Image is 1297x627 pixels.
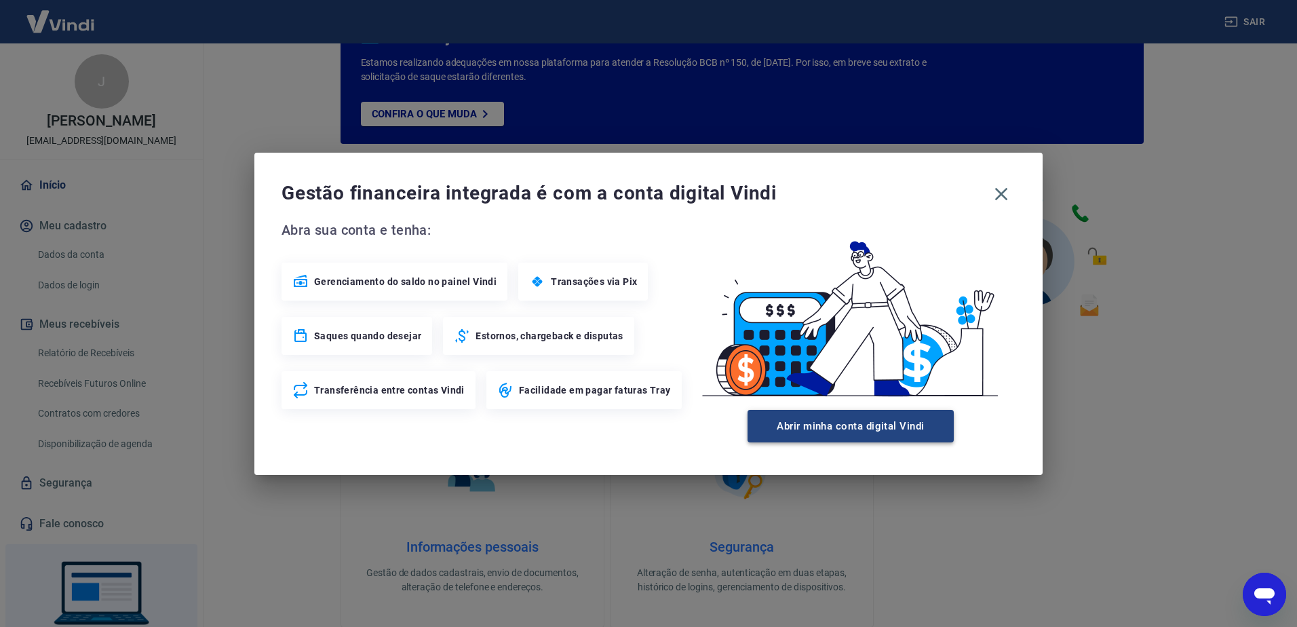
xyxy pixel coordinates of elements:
span: Transações via Pix [551,275,637,288]
span: Estornos, chargeback e disputas [476,329,623,343]
iframe: Botão para abrir a janela de mensagens [1243,573,1286,616]
button: Abrir minha conta digital Vindi [748,410,954,442]
span: Gerenciamento do saldo no painel Vindi [314,275,497,288]
span: Facilidade em pagar faturas Tray [519,383,671,397]
span: Transferência entre contas Vindi [314,383,465,397]
img: Good Billing [686,219,1015,404]
span: Gestão financeira integrada é com a conta digital Vindi [282,180,987,207]
span: Abra sua conta e tenha: [282,219,686,241]
span: Saques quando desejar [314,329,421,343]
